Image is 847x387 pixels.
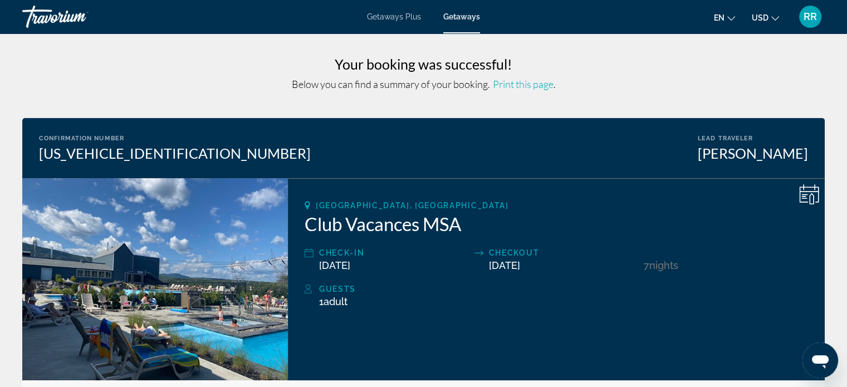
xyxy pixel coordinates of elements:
span: [GEOGRAPHIC_DATA], [GEOGRAPHIC_DATA] [316,201,508,210]
span: Print this page [493,78,554,90]
div: Guests [319,282,808,296]
span: Below you can find a summary of your booking. [292,78,490,90]
span: [DATE] [489,259,520,271]
span: Adult [324,296,347,307]
button: Change currency [752,9,779,26]
div: Lead Traveler [698,135,808,142]
button: User Menu [796,5,825,28]
span: en [714,13,724,22]
div: [US_VEHICLE_IDENTIFICATION_NUMBER] [39,145,311,161]
span: [DATE] [319,259,350,271]
span: . [491,78,556,90]
iframe: Кнопка, открывающая окно обмена сообщениями; идет разговор [802,342,838,378]
span: 7 [644,259,649,271]
div: Confirmation Number [39,135,311,142]
span: USD [752,13,768,22]
h2: Club Vacances MSA [305,213,808,235]
button: Change language [714,9,735,26]
span: 1 [319,296,347,307]
div: Check-In [319,246,469,259]
a: Travorium [22,2,134,31]
div: Checkout [489,246,639,259]
h3: Your booking was successful! [22,56,825,72]
img: Club Vacances MSA [22,178,288,380]
a: Getaways Plus [367,12,421,21]
span: RR [804,11,817,22]
span: Nights [649,259,678,271]
div: [PERSON_NAME] [698,145,808,161]
a: Getaways [443,12,480,21]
